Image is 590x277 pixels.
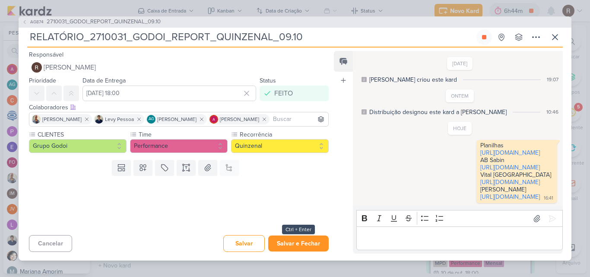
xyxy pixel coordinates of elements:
div: FEITO [274,88,293,99]
span: [PERSON_NAME] [157,115,197,123]
span: [PERSON_NAME] [44,62,96,73]
div: Distribuição designou este kard a Rafael [369,108,507,117]
input: Kard Sem Título [27,29,475,45]
img: Alessandra Gomes [209,115,218,124]
label: CLIENTES [37,130,127,139]
div: [PERSON_NAME] [480,186,553,193]
input: Select a date [82,86,256,101]
img: Rafael Dornelles [32,62,42,73]
label: Recorrência [239,130,329,139]
input: Buscar [271,114,327,124]
div: Este log é visível à todos no kard [362,77,367,82]
button: Salvar e Fechar [268,236,329,252]
button: Quinzenal [231,139,329,153]
a: [URL][DOMAIN_NAME] [480,193,540,201]
div: Este log é visível à todos no kard [362,109,367,115]
div: Editor editing area: main [356,226,563,250]
button: Grupo Godoi [29,139,127,153]
div: 16:41 [544,195,553,202]
label: Data de Entrega [82,77,126,84]
span: [PERSON_NAME] [42,115,82,123]
div: Aline Gimenez Graciano [147,115,155,124]
div: Parar relógio [481,34,488,41]
div: 19:07 [547,76,558,83]
div: Colaboradores [29,103,329,112]
label: Responsável [29,51,63,58]
label: Status [260,77,276,84]
button: AG874 2710031_GODOI_REPORT_QUINZENAL_09.10 [22,18,161,26]
img: Levy Pessoa [95,115,103,124]
button: Performance [130,139,228,153]
div: 10:46 [546,108,558,116]
img: Iara Santos [32,115,41,124]
div: AB Sabin [480,156,553,164]
button: [PERSON_NAME] [29,60,329,75]
div: Aline criou este kard [369,75,457,84]
label: Time [138,130,228,139]
div: Planilhas [480,142,553,149]
span: Levy Pessoa [105,115,134,123]
div: Vital [GEOGRAPHIC_DATA] [480,171,553,178]
a: [URL][DOMAIN_NAME] [480,178,540,186]
button: Salvar [223,235,265,252]
a: [URL][DOMAIN_NAME] [480,164,540,171]
div: Editor toolbar [356,210,563,227]
button: FEITO [260,86,329,101]
button: Cancelar [29,235,72,252]
span: AG874 [29,19,45,25]
div: Ctrl + Enter [282,225,315,234]
a: [URL][DOMAIN_NAME] [480,149,540,156]
span: [PERSON_NAME] [220,115,259,123]
span: 2710031_GODOI_REPORT_QUINZENAL_09.10 [47,18,161,26]
label: Prioridade [29,77,56,84]
p: AG [149,117,154,121]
